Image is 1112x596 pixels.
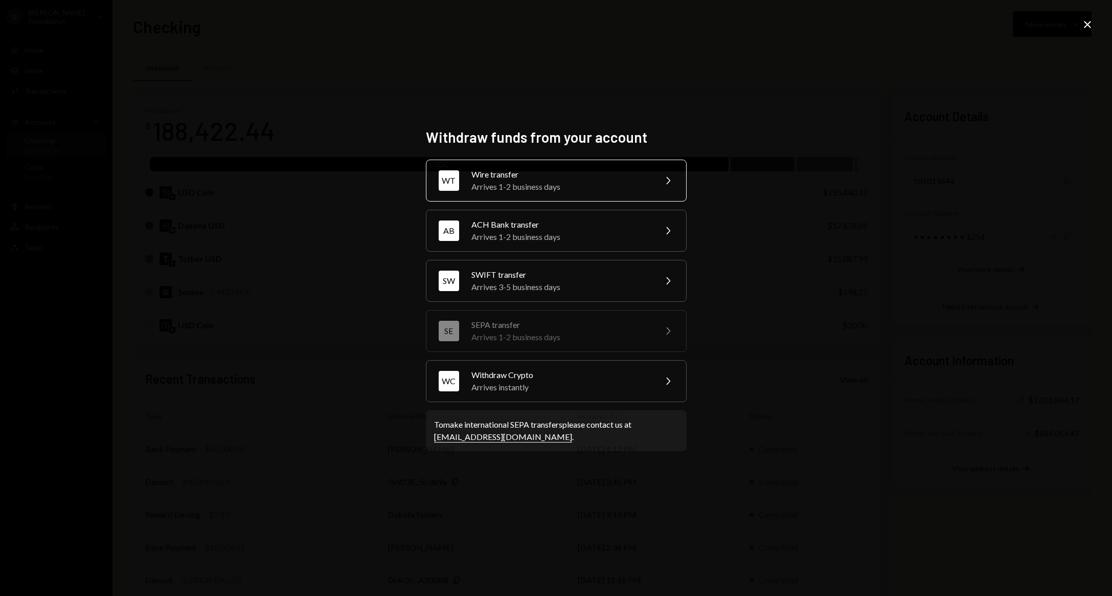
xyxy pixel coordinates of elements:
div: Wire transfer [471,168,649,181]
div: SE [439,321,459,341]
div: Arrives instantly [471,381,649,393]
div: ACH Bank transfer [471,218,649,231]
div: Arrives 1-2 business days [471,181,649,193]
div: WC [439,371,459,391]
div: Arrives 3-5 business days [471,281,649,293]
div: Arrives 1-2 business days [471,231,649,243]
div: SEPA transfer [471,319,649,331]
button: WCWithdraw CryptoArrives instantly [426,360,687,402]
button: WTWire transferArrives 1-2 business days [426,160,687,202]
div: WT [439,170,459,191]
div: To make international SEPA transfers please contact us at . [434,418,678,443]
div: Arrives 1-2 business days [471,331,649,343]
h2: Withdraw funds from your account [426,127,687,147]
div: AB [439,220,459,241]
button: SESEPA transferArrives 1-2 business days [426,310,687,352]
button: SWSWIFT transferArrives 3-5 business days [426,260,687,302]
div: SWIFT transfer [471,269,649,281]
div: Withdraw Crypto [471,369,649,381]
button: ABACH Bank transferArrives 1-2 business days [426,210,687,252]
a: [EMAIL_ADDRESS][DOMAIN_NAME] [434,432,572,443]
div: SW [439,271,459,291]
